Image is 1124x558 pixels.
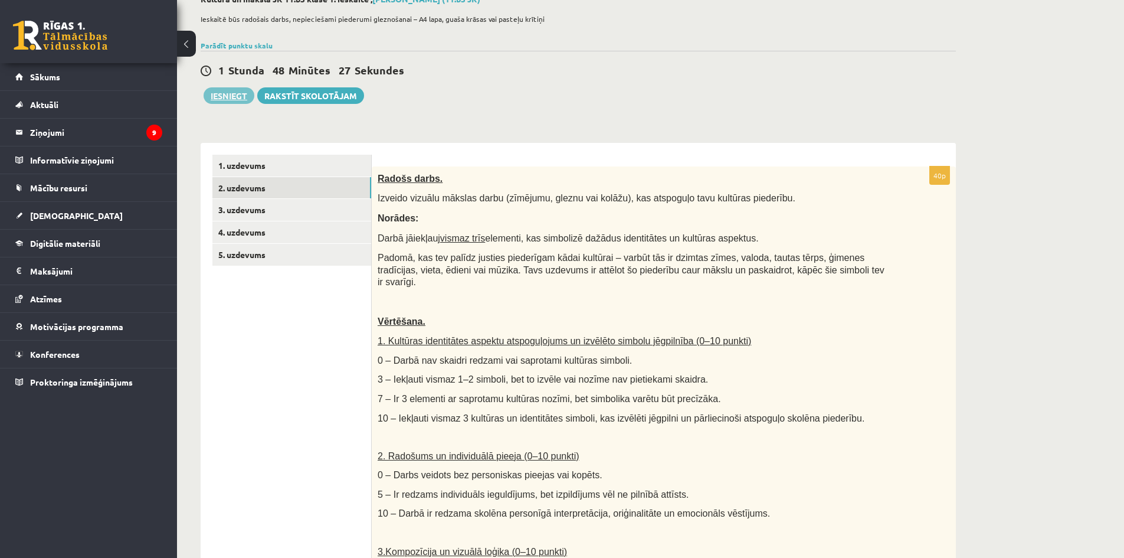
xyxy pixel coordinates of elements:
[204,87,254,104] button: Iesniegt
[30,257,162,285] legend: Maksājumi
[15,174,162,201] a: Mācību resursi
[378,336,751,346] span: 1. Kultūras identitātes aspektu atspoguļojums un izvēlēto simbolu jēgpilnība (0–10 punkti)
[378,470,602,480] span: 0 – Darbs veidots bez personiskas pieejas vai kopēts.
[15,285,162,312] a: Atzīmes
[30,119,162,146] legend: Ziņojumi
[15,119,162,146] a: Ziņojumi9
[30,377,133,387] span: Proktoringa izmēģinājums
[212,199,371,221] a: 3. uzdevums
[15,146,162,174] a: Informatīvie ziņojumi
[15,368,162,396] a: Proktoringa izmēģinājums
[378,316,425,327] span: Vērtēšana.
[378,374,708,384] span: 3 – Iekļauti vismaz 1–2 simboli, bet to izvēle vai nozīme nav pietiekami skaidra.
[228,63,264,77] span: Stunda
[378,253,884,287] span: Padomā, kas tev palīdz justies piederīgam kādai kultūrai – varbūt tās ir dzimtas zīmes, valoda, t...
[13,21,107,50] a: Rīgas 1. Tālmācības vidusskola
[929,166,950,185] p: 40p
[289,63,330,77] span: Minūtes
[378,233,759,243] span: Darbā jāiekļauj elementi, kas simbolizē dažādus identitātes un kultūras aspektus.
[30,146,162,174] legend: Informatīvie ziņojumi
[212,177,371,199] a: 2. uzdevums
[440,233,485,243] u: vismaz trīs
[15,257,162,285] a: Maksājumi
[146,125,162,141] i: 9
[257,87,364,104] a: Rakstīt skolotājam
[212,155,371,177] a: 1. uzdevums
[30,321,123,332] span: Motivācijas programma
[355,63,404,77] span: Sekundes
[30,238,100,249] span: Digitālie materiāli
[30,349,80,360] span: Konferences
[15,202,162,229] a: [DEMOGRAPHIC_DATA]
[30,71,60,82] span: Sākums
[378,193,795,203] span: Izveido vizuālu mākslas darbu (zīmējumu, gleznu vai kolāžu), kas atspoguļo tavu kultūras piederību.
[378,451,579,461] span: 2. Radošums un individuālā pieeja (0–10 punkti)
[15,341,162,368] a: Konferences
[201,41,273,50] a: Parādīt punktu skalu
[30,293,62,304] span: Atzīmes
[339,63,350,77] span: 27
[273,63,284,77] span: 48
[378,490,689,500] span: 5 – Ir redzams individuāls ieguldījums, bet izpildījums vēl ne pilnībā attīsts.
[30,210,123,221] span: [DEMOGRAPHIC_DATA]
[15,230,162,257] a: Digitālie materiāli
[378,547,567,557] span: 3.Kompozīcija un vizuālā loģika (0–10 punkti)
[378,508,770,518] span: 10 – Darbā ir redzama skolēna personīgā interpretācija, oriģinalitāte un emocionāls vēstījums.
[15,91,162,118] a: Aktuāli
[15,313,162,340] a: Motivācijas programma
[378,174,443,184] span: Radošs darbs.
[378,413,864,423] span: 10 – Iekļauti vismaz 3 kultūras un identitātes simboli, kas izvēlēti jēgpilni un pārliecinoši ats...
[378,355,632,366] span: 0 – Darbā nav skaidri redzami vai saprotami kultūras simboli.
[12,12,559,24] body: Bagātinātā teksta redaktors, wiswyg-editor-user-answer-47433836584360
[378,394,721,404] span: 7 – Ir 3 elementi ar saprotamu kultūras nozīmi, bet simbolika varētu būt precīzāka.
[30,99,58,110] span: Aktuāli
[30,182,87,193] span: Mācību resursi
[212,221,371,243] a: 4. uzdevums
[201,14,950,24] p: Ieskaitē būs radošais darbs, nepieciešami piederumi gleznošanai – A4 lapa, guaša krāsas vai paste...
[378,213,418,223] span: Norādes:
[15,63,162,90] a: Sākums
[218,63,224,77] span: 1
[212,244,371,266] a: 5. uzdevums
